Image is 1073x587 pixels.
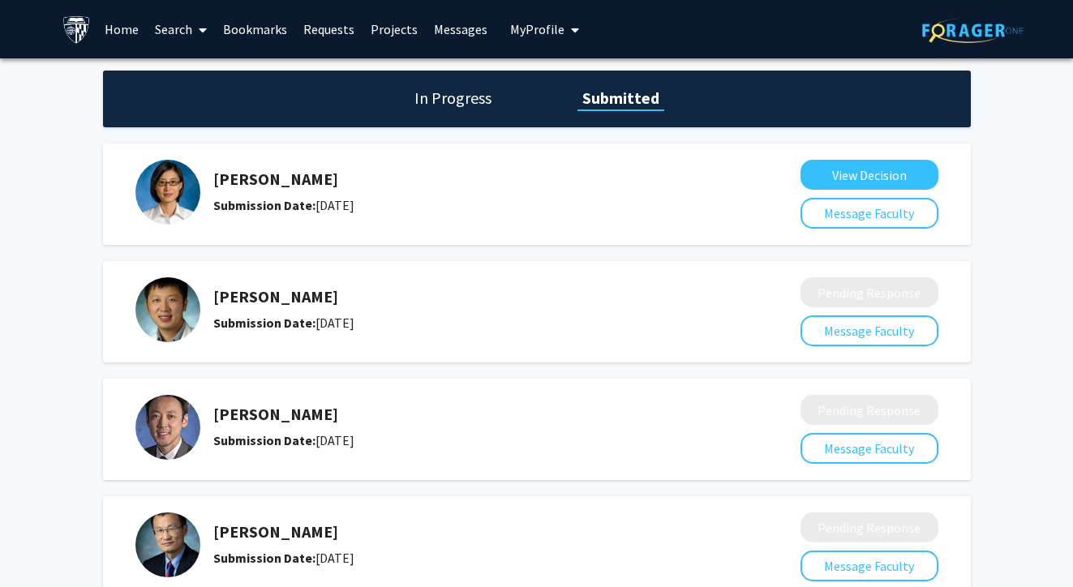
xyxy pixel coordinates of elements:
[800,551,938,581] button: Message Faculty
[922,18,1024,43] img: ForagerOne Logo
[800,198,938,229] button: Message Faculty
[577,87,664,109] h1: Submitted
[213,313,715,332] div: [DATE]
[800,323,938,339] a: Message Faculty
[135,395,200,460] img: Profile Picture
[135,277,200,342] img: Profile Picture
[800,160,938,190] button: View Decision
[410,87,496,109] h1: In Progress
[800,512,938,542] button: Pending Response
[213,550,315,566] b: Submission Date:
[213,195,715,215] div: [DATE]
[426,1,496,58] a: Messages
[12,514,69,575] iframe: Chat
[213,169,715,189] h5: [PERSON_NAME]
[800,433,938,464] button: Message Faculty
[62,15,91,44] img: Johns Hopkins University Logo
[213,315,315,331] b: Submission Date:
[213,522,715,542] h5: [PERSON_NAME]
[215,1,295,58] a: Bookmarks
[800,205,938,221] a: Message Faculty
[800,558,938,574] a: Message Faculty
[295,1,363,58] a: Requests
[800,395,938,425] button: Pending Response
[213,197,315,213] b: Submission Date:
[800,277,938,307] button: Pending Response
[213,405,715,424] h5: [PERSON_NAME]
[135,512,200,577] img: Profile Picture
[213,431,715,450] div: [DATE]
[135,160,200,225] img: Profile Picture
[97,1,147,58] a: Home
[800,440,938,456] a: Message Faculty
[213,287,715,306] h5: [PERSON_NAME]
[147,1,215,58] a: Search
[213,548,715,568] div: [DATE]
[213,432,315,448] b: Submission Date:
[800,315,938,346] button: Message Faculty
[363,1,426,58] a: Projects
[510,21,564,37] span: My Profile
